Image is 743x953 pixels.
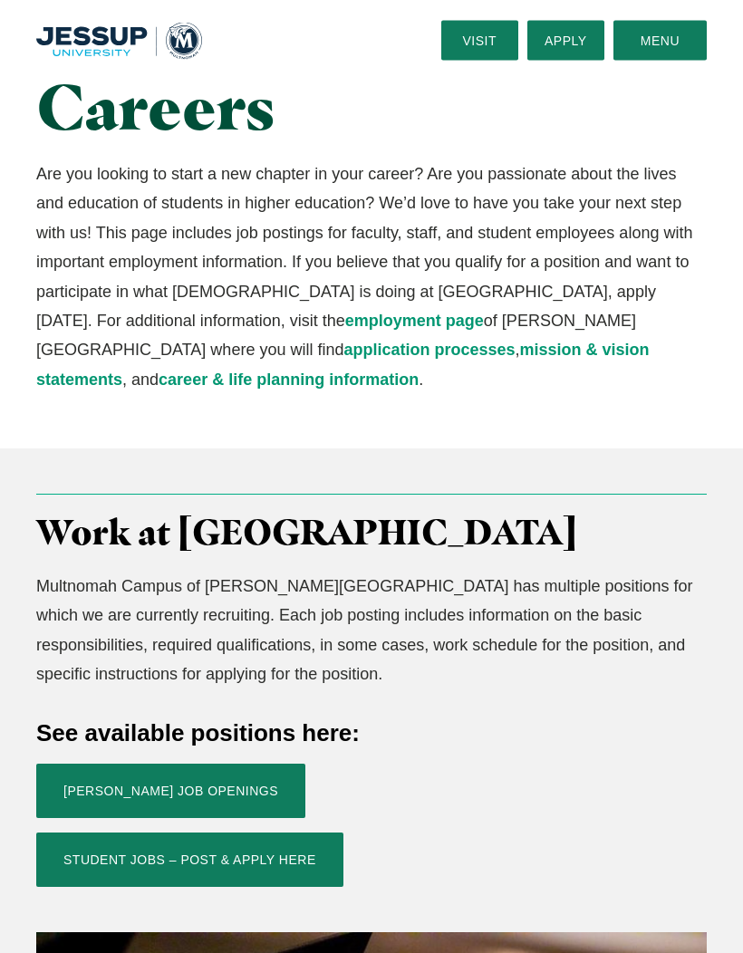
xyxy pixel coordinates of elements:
h4: See available positions here: [36,717,707,750]
h3: Work at [GEOGRAPHIC_DATA] [36,513,707,554]
p: Multnomah Campus of [PERSON_NAME][GEOGRAPHIC_DATA] has multiple positions for which we are curren... [36,573,707,690]
a: mission & vision statements [36,342,650,389]
a: [PERSON_NAME] Job Openings [36,765,305,819]
a: career & life planning information [159,371,419,390]
a: employment page [345,313,484,331]
a: application processes [343,342,515,360]
a: Student Jobs – Post & Apply Here [36,833,343,888]
a: Home [36,23,202,60]
h1: Careers [36,72,707,142]
a: Apply [527,21,604,61]
img: Multnomah University Logo [36,23,202,60]
a: Visit [441,21,518,61]
button: Menu [613,21,707,61]
p: Are you looking to start a new chapter in your career? Are you passionate about the lives and edu... [36,160,707,395]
